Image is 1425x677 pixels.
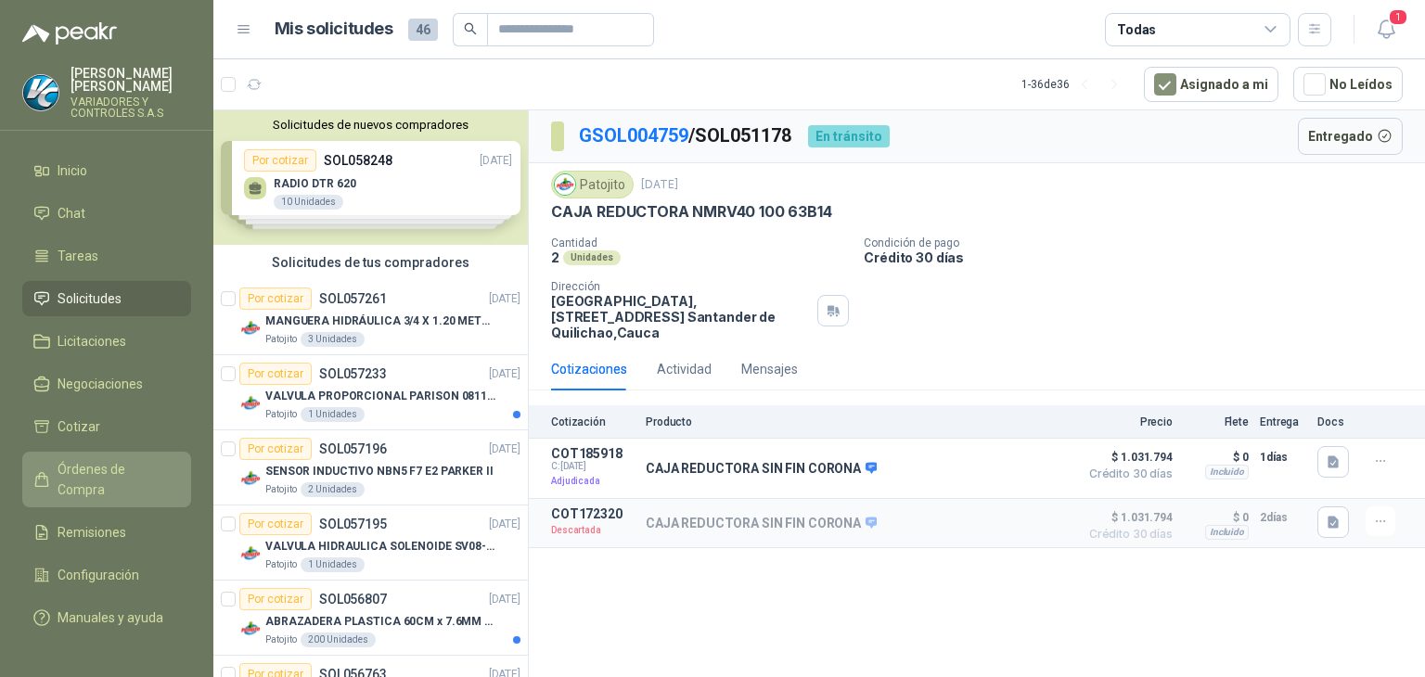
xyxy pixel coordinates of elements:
[58,459,173,500] span: Órdenes de Compra
[239,543,262,565] img: Company Logo
[864,236,1418,249] p: Condición de pago
[641,176,678,194] p: [DATE]
[265,332,297,347] p: Patojito
[265,313,496,330] p: MANGUERA HIDRÁULICA 3/4 X 1.20 METROS DE LONGITUD HR-HR-ACOPLADA
[551,359,627,379] div: Cotizaciones
[579,121,793,150] p: / SOL051178
[408,19,438,41] span: 46
[464,22,477,35] span: search
[808,125,890,147] div: En tránsito
[1388,8,1408,26] span: 1
[71,96,191,119] p: VARIADORES Y CONTROLES S.A.S
[551,171,634,198] div: Patojito
[58,246,98,266] span: Tareas
[58,565,139,585] span: Configuración
[22,366,191,402] a: Negociaciones
[551,293,810,340] p: [GEOGRAPHIC_DATA], [STREET_ADDRESS] Santander de Quilichao , Cauca
[1080,529,1173,540] span: Crédito 30 días
[555,174,575,195] img: Company Logo
[22,324,191,359] a: Licitaciones
[301,407,365,422] div: 1 Unidades
[1317,415,1354,428] p: Docs
[1021,70,1129,99] div: 1 - 36 de 36
[489,591,520,608] p: [DATE]
[265,538,496,556] p: VALVULA HIDRAULICA SOLENOIDE SV08-20 REF : SV08-3B-N-24DC-DG NORMALMENTE CERRADA
[1369,13,1403,46] button: 1
[301,632,376,647] div: 200 Unidades
[239,588,312,610] div: Por cotizar
[239,438,312,460] div: Por cotizar
[22,153,191,188] a: Inicio
[319,593,387,606] p: SOL056807
[22,515,191,550] a: Remisiones
[239,467,262,490] img: Company Logo
[265,632,297,647] p: Patojito
[551,202,831,222] p: CAJA REDUCTORA NMRV40 100 63B14
[22,409,191,444] a: Cotizar
[213,581,528,656] a: Por cotizarSOL056807[DATE] Company LogoABRAZADERA PLASTICA 60CM x 7.6MM ANCHAPatojito200 Unidades
[58,203,85,224] span: Chat
[1260,446,1306,468] p: 1 días
[551,280,810,293] p: Dirección
[213,355,528,430] a: Por cotizarSOL057233[DATE] Company LogoVALVULA PROPORCIONAL PARISON 0811404612 / 4WRPEH6C4 REXROT...
[58,288,122,309] span: Solicitudes
[22,600,191,635] a: Manuales y ayuda
[1117,19,1156,40] div: Todas
[301,332,365,347] div: 3 Unidades
[563,250,621,265] div: Unidades
[22,281,191,316] a: Solicitudes
[23,75,58,110] img: Company Logo
[1080,446,1173,468] span: $ 1.031.794
[58,160,87,181] span: Inicio
[1205,525,1249,540] div: Incluido
[239,392,262,415] img: Company Logo
[213,505,528,581] a: Por cotizarSOL057195[DATE] Company LogoVALVULA HIDRAULICA SOLENOIDE SV08-20 REF : SV08-3B-N-24DC-...
[213,110,528,245] div: Solicitudes de nuevos compradoresPor cotizarSOL058248[DATE] RADIO DTR 62010 UnidadesPor cotizarSO...
[551,446,635,461] p: COT185918
[58,374,143,394] span: Negociaciones
[22,238,191,274] a: Tareas
[551,236,849,249] p: Cantidad
[22,196,191,231] a: Chat
[1080,506,1173,529] span: $ 1.031.794
[71,67,191,93] p: [PERSON_NAME] [PERSON_NAME]
[265,463,494,480] p: SENSOR INDUCTIVO NBN5 F7 E2 PARKER II
[22,22,117,45] img: Logo peakr
[646,415,1069,428] p: Producto
[22,557,191,593] a: Configuración
[1184,415,1249,428] p: Flete
[551,415,635,428] p: Cotización
[1293,67,1403,102] button: No Leídos
[646,516,877,532] p: CAJA REDUCTORA SIN FIN CORONA
[1144,67,1278,102] button: Asignado a mi
[657,359,712,379] div: Actividad
[239,513,312,535] div: Por cotizar
[1260,415,1306,428] p: Entrega
[319,367,387,380] p: SOL057233
[1184,506,1249,529] p: $ 0
[551,461,635,472] span: C: [DATE]
[319,442,387,455] p: SOL057196
[275,16,393,43] h1: Mis solicitudes
[1260,506,1306,529] p: 2 días
[239,363,312,385] div: Por cotizar
[58,607,163,628] span: Manuales y ayuda
[301,482,365,497] div: 2 Unidades
[221,118,520,132] button: Solicitudes de nuevos compradores
[1184,446,1249,468] p: $ 0
[489,290,520,308] p: [DATE]
[239,618,262,640] img: Company Logo
[741,359,798,379] div: Mensajes
[864,249,1418,265] p: Crédito 30 días
[319,292,387,305] p: SOL057261
[265,557,297,572] p: Patojito
[489,365,520,383] p: [DATE]
[265,407,297,422] p: Patojito
[551,472,635,491] p: Adjudicada
[1080,468,1173,479] span: Crédito 30 días
[239,317,262,339] img: Company Logo
[319,517,387,530] p: SOL057195
[551,249,559,265] p: 2
[58,416,100,437] span: Cotizar
[579,124,688,147] a: GSOL004759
